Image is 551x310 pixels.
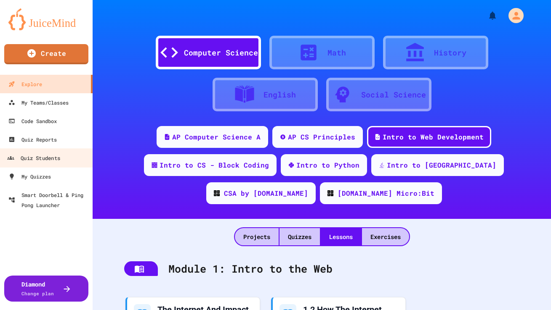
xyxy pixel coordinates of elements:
div: Explore [8,79,42,89]
div: Quiz Reports [8,134,57,144]
div: My Notifications [472,8,500,23]
div: My Teams/Classes [8,97,69,108]
a: Create [4,44,88,64]
div: Intro to Python [296,160,359,170]
div: Intro to [GEOGRAPHIC_DATA] [387,160,496,170]
div: Smart Doorbell & Ping Pong Launcher [8,190,89,210]
div: Exercises [362,228,409,245]
div: CSA by [DOMAIN_NAME] [224,188,308,198]
div: AP Computer Science A [172,132,261,142]
span: Change plan [21,290,54,297]
div: Intro to Web Development [383,132,484,142]
div: My Quizzes [8,171,51,181]
div: Code Sandbox [8,116,57,126]
div: Module 1: Intro to the Web [116,252,528,285]
img: CODE_logo_RGB.png [214,190,220,196]
div: Social Science [361,89,426,100]
div: My Account [500,6,526,25]
div: English [264,89,296,100]
img: CODE_logo_RGB.png [327,190,333,196]
div: AP CS Principles [288,132,355,142]
button: DiamondChange plan [4,276,88,302]
div: Quiz Students [7,153,60,163]
div: [DOMAIN_NAME] Micro:Bit [338,188,434,198]
div: Intro to CS - Block Coding [160,160,269,170]
div: Computer Science [184,47,258,58]
div: Math [327,47,346,58]
img: logo-orange.svg [8,8,84,30]
div: Lessons [321,228,361,245]
div: Diamond [21,280,54,297]
div: Projects [235,228,279,245]
div: History [434,47,466,58]
div: Quizzes [279,228,320,245]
